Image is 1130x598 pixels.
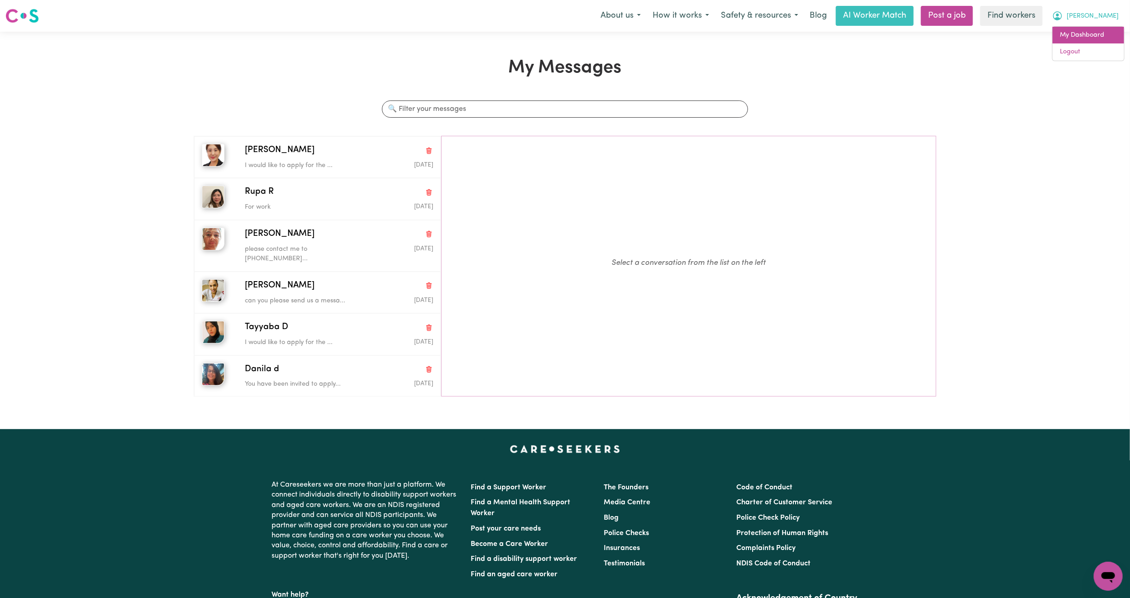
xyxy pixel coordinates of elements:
[1052,26,1125,61] div: My Account
[471,571,558,578] a: Find an aged care worker
[647,6,715,25] button: How it works
[921,6,973,26] a: Post a job
[245,279,315,292] span: [PERSON_NAME]
[382,100,748,118] input: 🔍 Filter your messages
[414,204,433,210] span: Message sent on July 2, 2025
[414,297,433,303] span: Message sent on July 2, 2025
[414,381,433,387] span: Message sent on July 1, 2025
[245,186,274,199] span: Rupa R
[202,321,224,344] img: Tayyaba D
[414,162,433,168] span: Message sent on August 6, 2025
[715,6,804,25] button: Safety & resources
[604,530,649,537] a: Police Checks
[471,499,571,517] a: Find a Mental Health Support Worker
[245,244,370,264] p: please contact me to [PHONE_NUMBER]...
[425,144,433,156] button: Delete conversation
[194,57,936,79] h1: My Messages
[604,514,619,521] a: Blog
[736,545,796,552] a: Complaints Policy
[245,144,315,157] span: [PERSON_NAME]
[595,6,647,25] button: About us
[245,202,370,212] p: For work
[245,379,370,389] p: You have been invited to apply...
[1053,27,1124,44] a: My Dashboard
[980,6,1043,26] a: Find workers
[194,313,441,355] button: Tayyaba DTayyaba DDelete conversationI would like to apply for the ...Message sent on July 2, 2025
[5,8,39,24] img: Careseekers logo
[510,445,620,453] a: Careseekers home page
[194,178,441,220] button: Rupa RRupa RDelete conversationFor workMessage sent on July 2, 2025
[202,279,224,302] img: Catalina H
[1094,562,1123,591] iframe: Button to launch messaging window, conversation in progress
[425,280,433,292] button: Delete conversation
[736,514,800,521] a: Police Check Policy
[245,321,288,334] span: Tayyaba D
[194,355,441,397] button: Danila dDanila dDelete conversationYou have been invited to apply...Message sent on July 1, 2025
[414,246,433,252] span: Message sent on July 1, 2025
[736,560,811,567] a: NDIS Code of Conduct
[604,499,650,506] a: Media Centre
[202,363,224,386] img: Danila d
[425,322,433,334] button: Delete conversation
[736,499,832,506] a: Charter of Customer Service
[202,186,224,208] img: Rupa R
[1067,11,1119,21] span: [PERSON_NAME]
[202,228,224,250] img: Maria S
[611,259,766,267] em: Select a conversation from the list on the left
[1053,43,1124,61] a: Logout
[604,560,645,567] a: Testimonials
[194,272,441,313] button: Catalina H[PERSON_NAME]Delete conversationcan you please send us a messa...Message sent on July 2...
[471,525,541,532] a: Post your care needs
[245,338,370,348] p: I would like to apply for the ...
[425,228,433,240] button: Delete conversation
[1046,6,1125,25] button: My Account
[245,296,370,306] p: can you please send us a messa...
[5,5,39,26] a: Careseekers logo
[425,364,433,375] button: Delete conversation
[471,555,577,563] a: Find a disability support worker
[604,545,640,552] a: Insurances
[194,220,441,272] button: Maria S[PERSON_NAME]Delete conversationplease contact me to [PHONE_NUMBER]...Message sent on July...
[804,6,832,26] a: Blog
[604,484,648,491] a: The Founders
[836,6,914,26] a: AI Worker Match
[414,339,433,345] span: Message sent on July 2, 2025
[194,136,441,178] button: Jin K[PERSON_NAME]Delete conversationI would like to apply for the ...Message sent on August 6, 2025
[245,228,315,241] span: [PERSON_NAME]
[736,484,792,491] a: Code of Conduct
[425,187,433,198] button: Delete conversation
[245,363,279,376] span: Danila d
[202,144,224,167] img: Jin K
[471,484,547,491] a: Find a Support Worker
[272,476,460,565] p: At Careseekers we are more than just a platform. We connect individuals directly to disability su...
[245,161,370,171] p: I would like to apply for the ...
[736,530,828,537] a: Protection of Human Rights
[471,541,548,548] a: Become a Care Worker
